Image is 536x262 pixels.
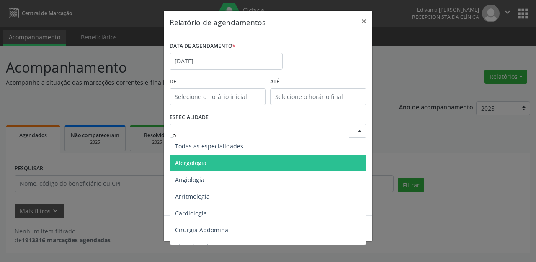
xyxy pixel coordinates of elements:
[175,176,204,184] span: Angiologia
[170,111,209,124] label: ESPECIALIDADE
[175,226,230,234] span: Cirurgia Abdominal
[170,75,266,88] label: De
[173,127,349,143] input: Seleciona uma especialidade
[356,11,372,31] button: Close
[175,159,206,167] span: Alergologia
[175,209,207,217] span: Cardiologia
[175,142,243,150] span: Todas as especialidades
[270,88,366,105] input: Selecione o horário final
[170,17,265,28] h5: Relatório de agendamentos
[175,243,249,251] span: Cirurgia Cabeça e Pescoço
[270,75,366,88] label: ATÉ
[170,40,235,53] label: DATA DE AGENDAMENTO
[175,192,210,200] span: Arritmologia
[170,88,266,105] input: Selecione o horário inicial
[170,53,283,70] input: Selecione uma data ou intervalo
